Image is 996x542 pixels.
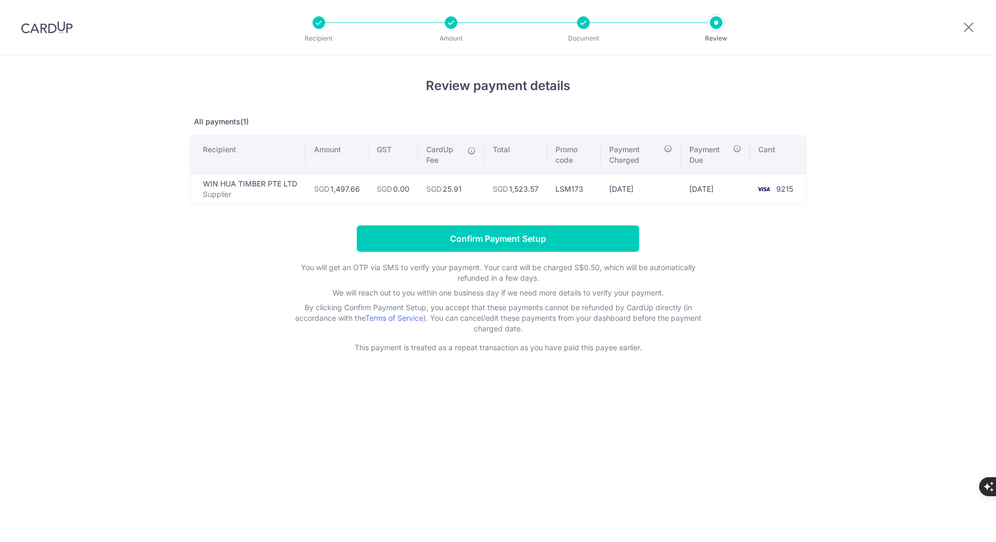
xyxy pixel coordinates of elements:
span: SGD [426,184,442,193]
td: 0.00 [368,174,418,204]
td: WIN HUA TIMBER PTE LTD [190,174,306,204]
p: Supplier [203,189,297,200]
p: This payment is treated as a repeat transaction as you have paid this payee earlier. [287,342,709,353]
iframe: Opens a widget where you can find more information [928,510,985,537]
p: By clicking Confirm Payment Setup, you accept that these payments cannot be refunded by CardUp di... [287,302,709,334]
span: CardUp Fee [426,144,462,165]
td: [DATE] [681,174,750,204]
th: GST [368,136,418,174]
img: <span class="translation_missing" title="translation missing: en.account_steps.new_confirm_form.b... [753,183,774,195]
p: Recipient [280,33,358,44]
a: Terms of Service [365,313,423,322]
p: Amount [412,33,490,44]
p: Review [677,33,755,44]
th: Recipient [190,136,306,174]
span: Payment Due [689,144,730,165]
p: You will get an OTP via SMS to verify your payment. Your card will be charged S$0.50, which will ... [287,262,709,283]
img: CardUp [21,21,73,34]
span: SGD [493,184,508,193]
th: Total [484,136,547,174]
td: 25.91 [418,174,484,204]
span: SGD [314,184,329,193]
td: [DATE] [601,174,680,204]
td: 1,497.66 [306,174,368,204]
span: 9215 [776,184,793,193]
th: Promo code [547,136,601,174]
p: Document [544,33,622,44]
th: Amount [306,136,368,174]
span: Payment Charged [609,144,660,165]
p: We will reach out to you within one business day if we need more details to verify your payment. [287,288,709,298]
h4: Review payment details [190,76,806,95]
td: 1,523.57 [484,174,547,204]
td: LSM173 [547,174,601,204]
th: Card [750,136,806,174]
span: SGD [377,184,392,193]
input: Confirm Payment Setup [357,225,639,252]
p: All payments(1) [190,116,806,127]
